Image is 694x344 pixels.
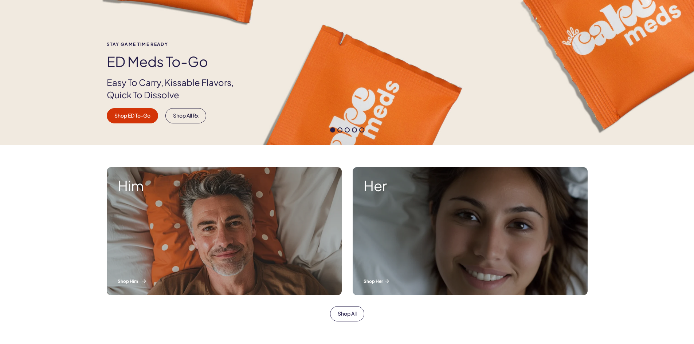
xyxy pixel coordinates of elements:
[107,42,246,47] span: Stay Game time ready
[101,162,347,301] a: A man smiling while lying in bed. Him Shop Him
[107,76,246,101] p: Easy To Carry, Kissable Flavors, Quick To Dissolve
[165,108,206,123] a: Shop All Rx
[364,178,577,193] strong: Her
[118,278,331,284] p: Shop Him
[330,306,364,321] a: Shop All
[107,54,246,69] h1: ED Meds to-go
[118,178,331,193] strong: Him
[107,108,158,123] a: Shop ED To-Go
[347,162,593,301] a: A woman smiling while lying in bed. Her Shop Her
[364,278,577,284] p: Shop Her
